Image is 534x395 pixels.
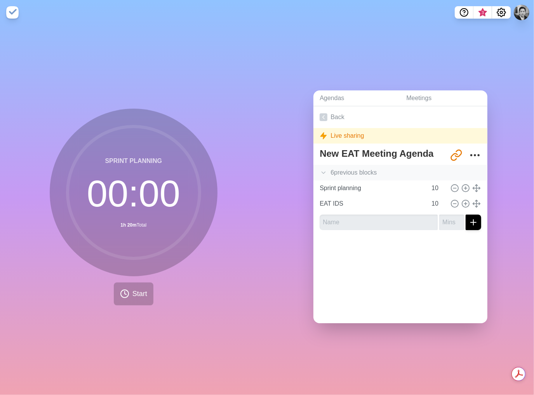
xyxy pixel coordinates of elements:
[374,168,377,177] span: s
[439,215,464,230] input: Mins
[400,90,487,106] a: Meetings
[455,6,473,19] button: Help
[313,128,487,144] div: Live sharing
[6,6,19,19] img: timeblocks logo
[449,147,464,163] button: Share link
[317,180,427,196] input: Name
[132,289,147,299] span: Start
[467,147,483,163] button: More
[428,196,447,211] input: Mins
[313,165,487,180] div: 6 previous block
[320,215,438,230] input: Name
[317,196,427,211] input: Name
[114,282,153,305] button: Start
[473,6,492,19] button: What’s new
[480,10,486,16] span: 3
[313,90,400,106] a: Agendas
[492,6,511,19] button: Settings
[428,180,447,196] input: Mins
[313,106,487,128] a: Back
